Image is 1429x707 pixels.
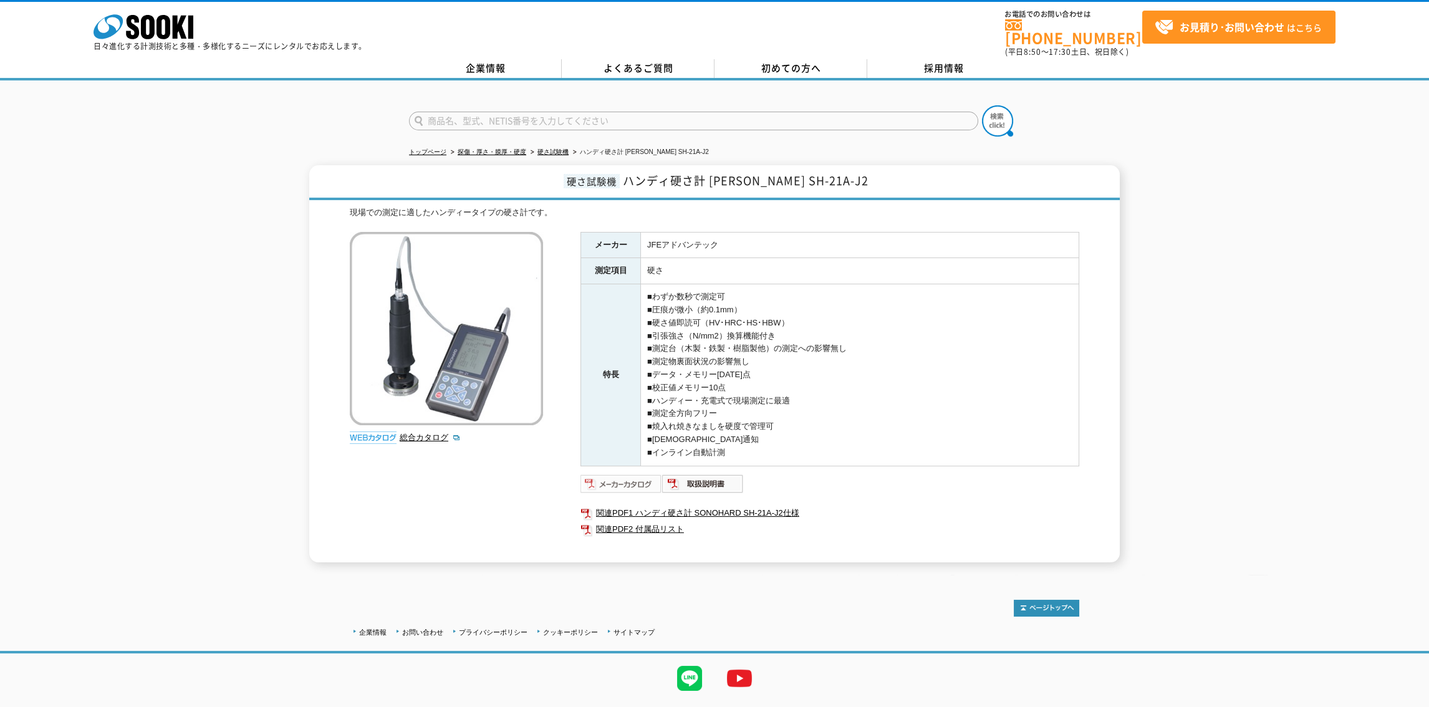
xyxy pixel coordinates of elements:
img: YouTube [714,653,764,703]
a: 初めての方へ [714,59,867,78]
a: お問い合わせ [402,628,443,636]
img: webカタログ [350,431,397,444]
a: トップページ [409,148,446,155]
a: 企業情報 [359,628,387,636]
a: 探傷・厚さ・膜厚・硬度 [458,148,526,155]
a: 関連PDF2 付属品リスト [580,521,1079,537]
th: メーカー [581,232,641,258]
span: 硬さ試験機 [564,174,620,188]
span: 初めての方へ [761,61,821,75]
td: ■わずか数秒で測定可 ■圧痕が微小（約0.1mm） ■硬さ値即読可（HV･HRC･HS･HBW） ■引張強さ（N/mm2）換算機能付き ■測定台（木製・鉄製・樹脂製他）の測定への影響無し ■測定... [641,284,1079,466]
img: 取扱説明書 [662,474,744,494]
a: サイトマップ [613,628,655,636]
th: 特長 [581,284,641,466]
a: 取扱説明書 [662,482,744,491]
td: JFEアドバンテック [641,232,1079,258]
p: 日々進化する計測技術と多種・多様化するニーズにレンタルでお応えします。 [94,42,367,50]
td: 硬さ [641,258,1079,284]
a: 採用情報 [867,59,1020,78]
a: 硬さ試験機 [537,148,569,155]
span: ハンディ硬さ計 [PERSON_NAME] SH-21A-J2 [623,172,868,189]
a: 総合カタログ [400,433,461,442]
img: LINE [665,653,714,703]
img: トップページへ [1014,600,1079,617]
div: 現場での測定に適したハンディータイプの硬さ計です。 [350,206,1079,219]
a: クッキーポリシー [543,628,598,636]
span: 8:50 [1024,46,1041,57]
a: 関連PDF1 ハンディ硬さ計 SONOHARD SH-21A-J2仕様 [580,505,1079,521]
a: 企業情報 [409,59,562,78]
a: よくあるご質問 [562,59,714,78]
strong: お見積り･お問い合わせ [1180,19,1284,34]
li: ハンディ硬さ計 [PERSON_NAME] SH-21A-J2 [570,146,709,159]
span: 17:30 [1049,46,1071,57]
th: 測定項目 [581,258,641,284]
a: お見積り･お問い合わせはこちら [1142,11,1335,44]
img: ハンディ硬さ計 SONOHARD SH-21A-J2 [350,232,543,425]
span: はこちら [1155,18,1322,37]
a: メーカーカタログ [580,482,662,491]
img: メーカーカタログ [580,474,662,494]
input: 商品名、型式、NETIS番号を入力してください [409,112,978,130]
a: [PHONE_NUMBER] [1005,19,1142,45]
span: お電話でのお問い合わせは [1005,11,1142,18]
span: (平日 ～ 土日、祝日除く) [1005,46,1128,57]
img: btn_search.png [982,105,1013,137]
a: プライバシーポリシー [459,628,527,636]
